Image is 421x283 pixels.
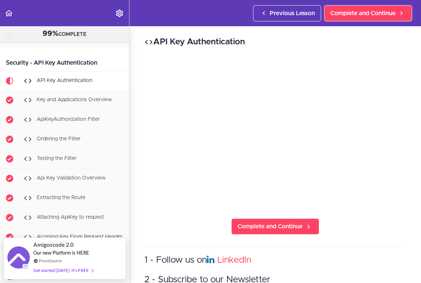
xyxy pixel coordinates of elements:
[37,195,85,201] span: Extracting the Route
[4,9,13,18] svg: Back to course curriculum
[144,254,406,266] h3: 1 - Follow us on
[9,29,120,39] div: COMPLETE
[37,156,77,161] span: Testing the Filter
[115,9,124,18] svg: Settings Menu
[33,241,74,249] span: Amigoscode 2.0
[253,5,321,21] a: Previous Lesson
[37,117,100,122] span: ApiKeyAuthorization Filter
[217,256,251,265] a: LinkedIn
[324,5,412,21] a: Complete and Continue
[37,78,92,83] span: API Key Authentication
[43,30,58,37] span: 99%
[231,218,319,235] a: Complete and Continue
[144,36,406,48] h2: API Key Authentication
[39,258,62,264] a: ProveSource
[7,246,30,270] img: provesource social proof notification image
[37,137,81,142] span: Ordering the Filter
[33,250,89,256] span: Our new Platform is HERE
[330,9,395,18] span: Complete and Continue
[238,222,303,231] span: Complete and Continue
[33,266,93,275] div: Get started [DATE]. It's FREE
[37,98,112,103] span: Key and Applications Overview
[270,9,315,18] span: Previous Lesson
[37,215,104,220] span: Attaching ApiKey to request
[37,176,106,181] span: Api Key Validation Overview
[37,235,122,240] span: Accesing Key From Request Header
